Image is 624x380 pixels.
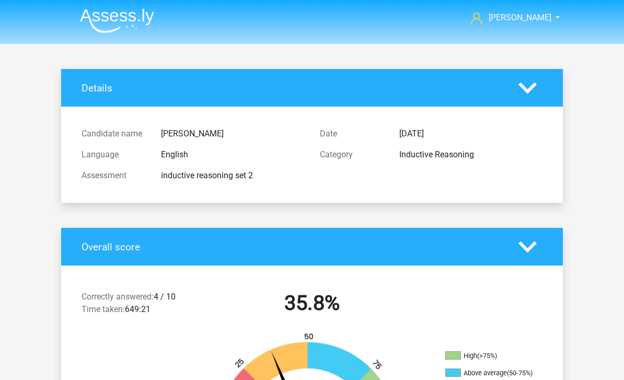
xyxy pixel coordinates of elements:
span: Correctly answered: [82,292,154,302]
div: English [153,148,312,161]
li: High [445,351,550,361]
div: 4 / 10 649:21 [74,291,193,320]
img: Assessly [80,8,154,33]
div: Inductive Reasoning [391,148,550,161]
div: (>75%) [477,352,497,360]
div: inductive reasoning set 2 [153,169,312,182]
h4: Overall score [82,241,503,253]
div: [PERSON_NAME] [153,128,312,140]
div: (50-75%) [507,369,533,377]
span: Time taken: [82,304,125,314]
h2: 35.8% [201,291,423,316]
div: Language [74,148,153,161]
h4: Details [82,82,503,94]
span: [PERSON_NAME] [489,13,551,22]
li: Above average [445,369,550,378]
div: Candidate name [74,128,153,140]
div: Assessment [74,169,153,182]
div: Category [312,148,391,161]
div: [DATE] [391,128,550,140]
div: Date [312,128,391,140]
a: [PERSON_NAME] [467,11,552,24]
